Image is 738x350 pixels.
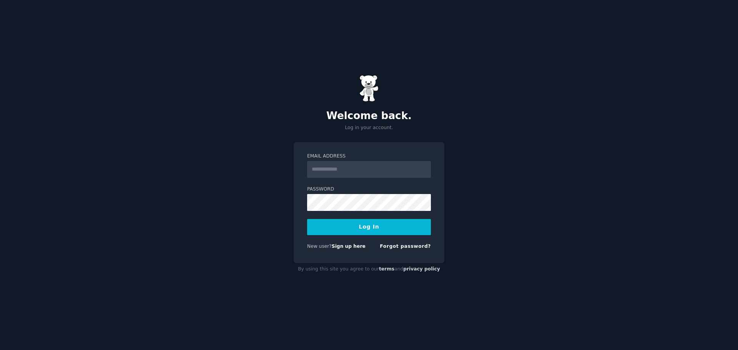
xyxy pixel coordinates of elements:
button: Log In [307,219,431,235]
label: Password [307,186,431,193]
a: privacy policy [403,266,440,272]
label: Email Address [307,153,431,160]
a: Sign up here [332,244,366,249]
a: Forgot password? [380,244,431,249]
div: By using this site you agree to our and [294,263,444,275]
img: Gummy Bear [359,75,379,102]
a: terms [379,266,394,272]
p: Log in your account. [294,124,444,131]
h2: Welcome back. [294,110,444,122]
span: New user? [307,244,332,249]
